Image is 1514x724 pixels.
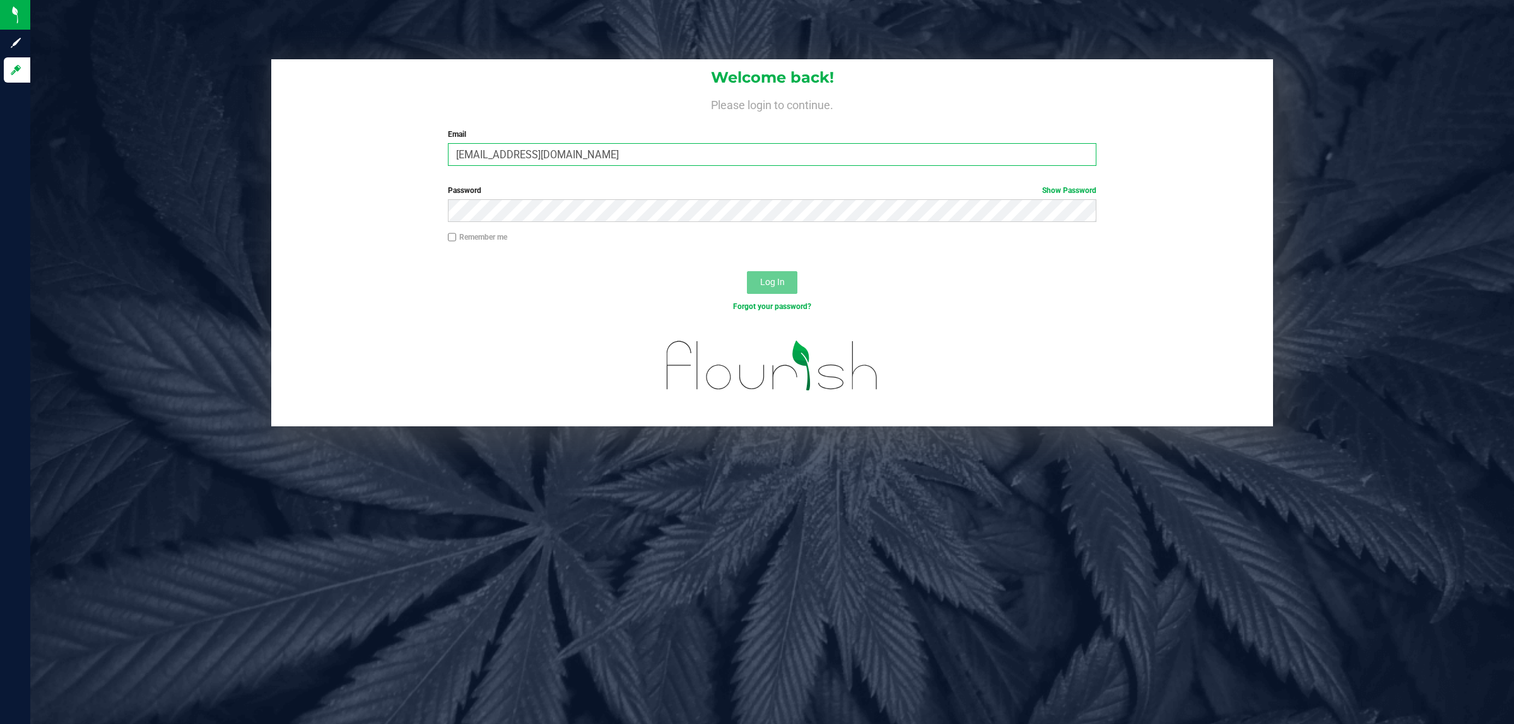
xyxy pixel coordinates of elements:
[271,69,1273,86] h1: Welcome back!
[271,96,1273,111] h4: Please login to continue.
[9,64,22,76] inline-svg: Log in
[9,37,22,49] inline-svg: Sign up
[747,271,797,294] button: Log In
[1042,186,1096,195] a: Show Password
[448,233,457,242] input: Remember me
[760,277,785,287] span: Log In
[448,186,481,195] span: Password
[647,325,898,406] img: flourish_logo.svg
[448,231,507,243] label: Remember me
[733,302,811,311] a: Forgot your password?
[448,129,1097,140] label: Email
